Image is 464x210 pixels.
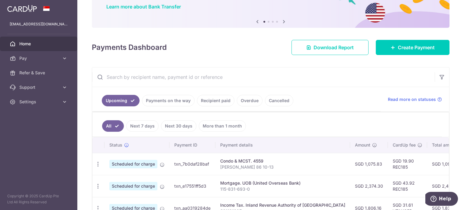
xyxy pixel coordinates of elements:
[169,175,215,197] td: txn_e17551ff5d3
[314,44,354,51] span: Download Report
[126,120,159,132] a: Next 7 days
[7,5,37,12] img: CardUp
[19,55,59,61] span: Pay
[161,120,196,132] a: Next 30 days
[10,21,68,27] p: [EMAIL_ADDRESS][DOMAIN_NAME]
[220,186,345,192] p: 115-831-693-0
[350,153,388,175] td: SGD 1,075.83
[398,44,435,51] span: Create Payment
[393,142,416,148] span: CardUp fee
[220,164,345,170] p: [PERSON_NAME] 86 10-13
[350,175,388,197] td: SGD 2,374.30
[106,4,181,10] a: Learn more about Bank Transfer
[355,142,370,148] span: Amount
[102,120,124,132] a: All
[199,120,246,132] a: More than 1 month
[169,153,215,175] td: txn_7b0daf28baf
[376,40,449,55] a: Create Payment
[92,42,167,53] h4: Payments Dashboard
[215,137,350,153] th: Payment details
[388,175,427,197] td: SGD 43.92 REC185
[102,95,140,106] a: Upcoming
[292,40,369,55] a: Download Report
[92,67,435,87] input: Search by recipient name, payment id or reference
[432,142,452,148] span: Total amt.
[220,158,345,164] div: Condo & MCST. 4559
[109,160,157,168] span: Scheduled for charge
[19,70,59,76] span: Refer & Save
[265,95,293,106] a: Cancelled
[237,95,263,106] a: Overdue
[220,180,345,186] div: Mortgage. UOB (United Overseas Bank)
[19,41,59,47] span: Home
[169,137,215,153] th: Payment ID
[142,95,195,106] a: Payments on the way
[388,96,442,102] a: Read more on statuses
[197,95,234,106] a: Recipient paid
[19,84,59,90] span: Support
[388,153,427,175] td: SGD 19.90 REC185
[109,142,122,148] span: Status
[388,96,436,102] span: Read more on statuses
[220,202,345,208] div: Income Tax. Inland Revenue Authority of [GEOGRAPHIC_DATA]
[425,192,458,207] iframe: Opens a widget where you can find more information
[109,182,157,190] span: Scheduled for charge
[19,99,59,105] span: Settings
